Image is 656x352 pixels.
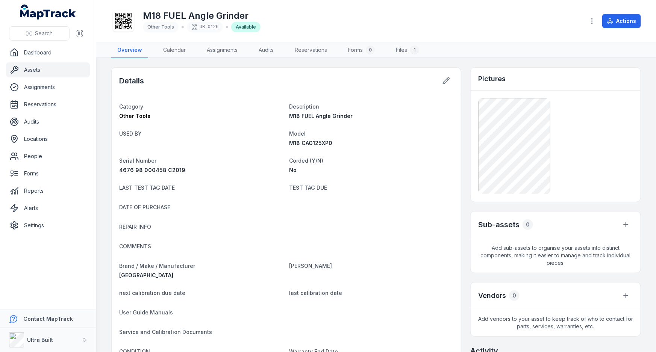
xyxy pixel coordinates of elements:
[509,290,520,301] div: 0
[6,218,90,233] a: Settings
[6,183,90,198] a: Reports
[342,42,381,58] a: Forms0
[478,74,506,84] h3: Pictures
[602,14,641,28] button: Actions
[471,309,641,336] span: Add vendors to your asset to keep track of who to contact for parts, services, warranties, etc.
[289,130,306,137] span: Model
[119,263,195,269] span: Brand / Make / Manufacturer
[119,243,151,249] span: COMMENTS
[289,167,297,173] span: No
[231,22,261,32] div: Available
[366,45,375,54] div: 0
[6,166,90,181] a: Forms
[111,42,148,58] a: Overview
[119,167,185,173] span: 4676 98 000458 C2019
[119,272,173,278] span: [GEOGRAPHIC_DATA]
[119,290,185,296] span: next calibration due date
[6,45,90,60] a: Dashboard
[289,157,324,164] span: Corded (Y/N)
[35,30,53,37] span: Search
[6,97,90,112] a: Reservations
[157,42,192,58] a: Calendar
[6,149,90,164] a: People
[119,130,142,137] span: USED BY
[6,62,90,77] a: Assets
[119,157,156,164] span: Serial Number
[6,201,90,216] a: Alerts
[289,290,342,296] span: last calibration date
[6,80,90,95] a: Assignments
[410,45,419,54] div: 1
[289,103,320,110] span: Description
[478,219,520,230] h2: Sub-assets
[119,113,150,119] span: Other Tools
[147,24,174,30] span: Other Tools
[143,10,261,22] h1: M18 FUEL Angle Grinder
[201,42,244,58] a: Assignments
[119,76,144,86] h2: Details
[289,140,333,146] span: M18 CAG125XPD
[9,26,70,41] button: Search
[6,114,90,129] a: Audits
[119,309,173,316] span: User Guide Manuals
[478,290,506,301] h3: Vendors
[119,103,143,110] span: Category
[289,42,333,58] a: Reservations
[289,184,327,191] span: TEST TAG DUE
[20,5,76,20] a: MapTrack
[119,184,175,191] span: LAST TEST TAG DATE
[253,42,280,58] a: Audits
[187,22,223,32] div: UB-0126
[119,224,151,230] span: REPAIR INFO
[6,131,90,147] a: Locations
[471,238,641,273] span: Add sub-assets to organise your assets into distinct components, making it easier to manage and t...
[289,113,353,119] span: M18 FUEL Angle Grinder
[390,42,425,58] a: Files1
[27,337,53,343] strong: Ultra Built
[523,219,533,230] div: 0
[119,329,212,335] span: Service and Calibration Documents
[289,263,332,269] span: [PERSON_NAME]
[119,204,170,210] span: DATE OF PURCHASE
[23,316,73,322] strong: Contact MapTrack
